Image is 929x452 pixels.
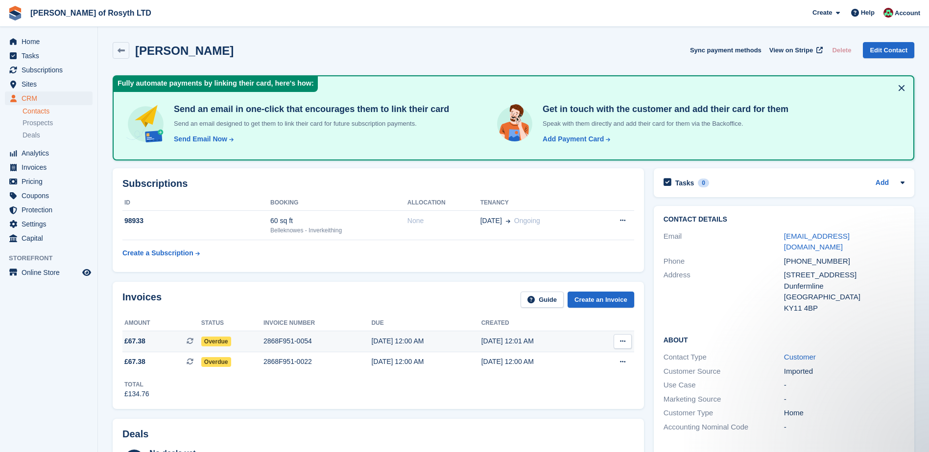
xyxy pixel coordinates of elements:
span: £67.38 [124,336,145,346]
div: 2868F951-0054 [263,336,372,346]
h4: Send an email in one-click that encourages them to link their card [170,104,449,115]
span: Protection [22,203,80,217]
img: get-in-touch-e3e95b6451f4e49772a6039d3abdde126589d6f45a760754adfa51be33bf0f70.svg [495,104,535,144]
a: Prospects [23,118,93,128]
span: Deals [23,131,40,140]
span: Overdue [201,357,231,367]
a: menu [5,203,93,217]
span: Create [812,8,832,18]
a: menu [5,175,93,188]
div: 2868F951-0022 [263,357,372,367]
div: [DATE] 12:00 AM [371,357,481,367]
span: Online Store [22,266,80,279]
div: [PHONE_NUMBER] [784,256,905,267]
div: Email [664,231,784,253]
a: menu [5,35,93,48]
a: menu [5,49,93,63]
span: Invoices [22,160,80,174]
a: Deals [23,130,93,140]
p: Speak with them directly and add their card for them via the Backoffice. [539,119,788,129]
h2: Invoices [122,292,162,308]
th: Tenancy [480,195,595,211]
div: [DATE] 12:00 AM [371,336,481,346]
h2: Subscriptions [122,178,634,189]
div: Create a Subscription [122,248,193,258]
img: send-email-b5881ef4c8f827a638e46e229e590028c7e36e3a6c99d2365469aff88783de13.svg [125,104,166,144]
div: Use Case [664,380,784,391]
div: Marketing Source [664,394,784,405]
th: ID [122,195,270,211]
div: 0 [698,179,709,187]
th: Invoice number [263,316,372,331]
a: menu [5,231,93,245]
h2: Contact Details [664,216,905,224]
div: Fully automate payments by linking their card, here's how: [114,76,318,92]
span: Storefront [9,253,97,263]
span: Ongoing [514,217,540,225]
div: - [784,422,905,433]
span: View on Stripe [769,45,813,55]
span: Tasks [22,49,80,63]
span: Subscriptions [22,63,80,77]
img: Anne Thomson [883,8,893,18]
div: Customer Source [664,366,784,377]
div: None [407,216,480,226]
div: [STREET_ADDRESS] [784,270,905,281]
a: Preview store [81,267,93,278]
a: menu [5,63,93,77]
div: - [784,394,905,405]
div: Imported [784,366,905,377]
a: Create an Invoice [568,292,634,308]
span: Analytics [22,146,80,160]
span: Account [895,8,920,18]
a: menu [5,217,93,231]
th: Status [201,316,263,331]
th: Allocation [407,195,480,211]
div: Total [124,380,149,389]
span: [DATE] [480,216,502,226]
a: Create a Subscription [122,244,200,262]
div: Contact Type [664,352,784,363]
a: Customer [784,353,816,361]
div: Add Payment Card [543,134,604,144]
a: View on Stripe [765,42,825,58]
a: menu [5,77,93,91]
div: [GEOGRAPHIC_DATA] [784,292,905,303]
a: Guide [521,292,564,308]
div: [DATE] 12:01 AM [481,336,591,346]
a: menu [5,146,93,160]
a: menu [5,189,93,203]
h4: Get in touch with the customer and add their card for them [539,104,788,115]
a: Add Payment Card [539,134,611,144]
div: 60 sq ft [270,216,407,226]
a: menu [5,266,93,279]
span: Sites [22,77,80,91]
span: Home [22,35,80,48]
div: 98933 [122,216,270,226]
div: [DATE] 12:00 AM [481,357,591,367]
span: Coupons [22,189,80,203]
span: Pricing [22,175,80,188]
a: [EMAIL_ADDRESS][DOMAIN_NAME] [784,232,850,251]
span: £67.38 [124,357,145,367]
button: Sync payment methods [690,42,762,58]
span: CRM [22,91,80,105]
div: Home [784,407,905,419]
span: Settings [22,217,80,231]
div: Belleknowes - Inverkeithing [270,226,407,235]
th: Due [371,316,481,331]
th: Booking [270,195,407,211]
div: Phone [664,256,784,267]
a: [PERSON_NAME] of Rosyth LTD [26,5,155,21]
a: Edit Contact [863,42,914,58]
th: Created [481,316,591,331]
a: menu [5,160,93,174]
h2: About [664,335,905,344]
div: Customer Type [664,407,784,419]
div: Accounting Nominal Code [664,422,784,433]
button: Delete [828,42,855,58]
div: - [784,380,905,391]
a: Add [876,178,889,189]
h2: [PERSON_NAME] [135,44,234,57]
div: £134.76 [124,389,149,399]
